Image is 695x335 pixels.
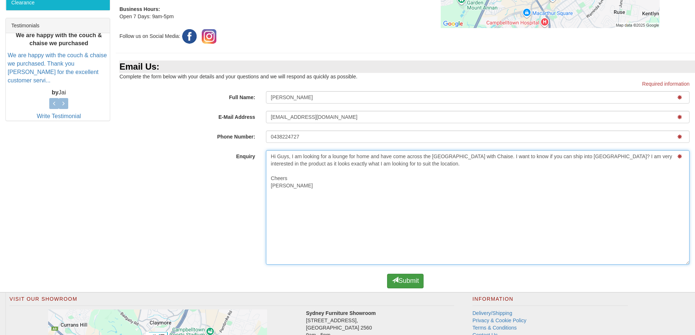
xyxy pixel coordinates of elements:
img: Instagram [200,27,218,46]
p: Jai [8,89,110,97]
h2: Visit Our Showroom [9,296,454,306]
label: Full Name: [116,91,260,101]
a: We are happy with the couch & chaise we purchased. Thank you [PERSON_NAME] for the excellent cust... [8,52,107,83]
div: Testimonials [6,18,110,33]
b: by [52,89,59,96]
b: We are happy with the couch & chaise we purchased [16,32,102,47]
input: Phone Number: [266,131,690,143]
b: Business Hours: [119,6,160,12]
div: Complete the form below with your details and your questions and we will respond as quickly as po... [116,61,695,80]
a: Terms & Conditions [472,325,517,331]
p: Required information [121,80,690,87]
div: Email Us: [119,61,695,73]
label: Enquiry [116,150,260,160]
img: Facebook [180,27,198,46]
a: Privacy & Cookie Policy [472,318,526,323]
input: Full Name: [266,91,690,104]
strong: Sydney Furniture Showroom [306,310,376,316]
a: Write Testimonial [37,113,81,119]
a: Delivery/Shipping [472,310,512,316]
input: E-Mail Address [266,111,690,123]
label: Phone Number: [116,131,260,140]
h2: Information [472,296,628,306]
label: E-Mail Address [116,111,260,121]
button: Submit [387,274,424,288]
